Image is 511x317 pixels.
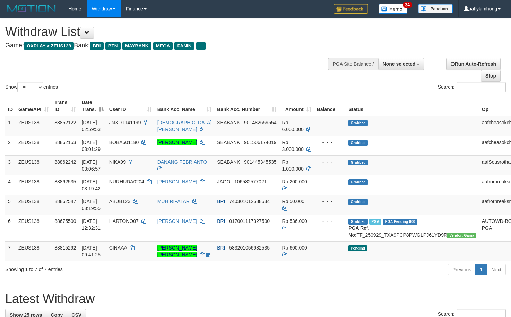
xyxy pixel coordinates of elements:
td: ZEUS138 [16,195,52,215]
a: Run Auto-Refresh [446,58,501,70]
span: Grabbed [348,140,368,146]
label: Show entries [5,82,58,92]
span: Marked by aaftrukkakada [369,219,381,225]
div: Showing 1 to 7 of 7 entries [5,263,208,273]
td: 1 [5,116,16,136]
span: 88862547 [54,199,76,204]
span: Copy 106582577021 to clipboard [234,179,267,184]
h1: Latest Withdraw [5,292,506,306]
span: 88862535 [54,179,76,184]
span: Rp 200.000 [282,179,307,184]
td: ZEUS138 [16,175,52,195]
td: 4 [5,175,16,195]
span: [DATE] 03:01:29 [81,139,101,152]
span: MAYBANK [122,42,151,50]
span: BOBA601180 [109,139,139,145]
th: Balance [314,96,346,116]
span: ... [196,42,206,50]
a: 1 [475,264,487,275]
span: 88675500 [54,218,76,224]
h4: Game: Bank: [5,42,334,49]
th: ID [5,96,16,116]
a: [PERSON_NAME] [157,139,197,145]
th: Bank Acc. Name: activate to sort column ascending [155,96,215,116]
span: BRI [217,218,225,224]
span: Copy 901445345535 to clipboard [244,159,276,165]
span: ABUB123 [109,199,130,204]
th: Status [346,96,479,116]
span: SEABANK [217,120,240,125]
span: [DATE] 03:06:57 [81,159,101,172]
a: [PERSON_NAME] [157,218,197,224]
span: 88862153 [54,139,76,145]
span: CINAAA [109,245,127,251]
a: [PERSON_NAME] [157,179,197,184]
input: Search: [457,82,506,92]
a: Stop [481,70,501,82]
span: Rp 1.000.000 [282,159,304,172]
span: NIKA99 [109,159,126,165]
span: JAGO [217,179,230,184]
td: ZEUS138 [16,136,52,155]
a: [PERSON_NAME] [PERSON_NAME] [157,245,197,257]
span: 88862242 [54,159,76,165]
span: Grabbed [348,179,368,185]
td: 5 [5,195,16,215]
span: [DATE] 03:19:55 [81,199,101,211]
label: Search: [438,82,506,92]
span: OXPLAY > ZEUS138 [24,42,74,50]
span: BRI [217,199,225,204]
span: JNXDT141199 [109,120,141,125]
span: SEABANK [217,159,240,165]
img: MOTION_logo.png [5,3,58,14]
span: Rp 600.000 [282,245,307,251]
a: DANANG FEBRIANTO [157,159,207,165]
img: panduan.png [418,4,453,13]
span: BRI [217,245,225,251]
div: - - - [317,178,343,185]
span: 88815292 [54,245,76,251]
th: Amount: activate to sort column ascending [279,96,314,116]
div: - - - [317,218,343,225]
span: Vendor URL: https://trx31.1velocity.biz [447,233,476,238]
td: 6 [5,215,16,241]
h1: Withdraw List [5,25,334,39]
span: Rp 536.000 [282,218,307,224]
div: - - - [317,139,343,146]
span: Grabbed [348,219,368,225]
span: BRI [90,42,103,50]
div: - - - [317,119,343,126]
img: Button%20Memo.svg [379,4,408,14]
span: [DATE] 09:41:25 [81,245,101,257]
a: [DEMOGRAPHIC_DATA][PERSON_NAME] [157,120,212,132]
td: ZEUS138 [16,215,52,241]
th: Date Trans.: activate to sort column descending [79,96,106,116]
button: None selected [378,58,424,70]
span: PANIN [174,42,194,50]
span: Rp 6.000.000 [282,120,304,132]
select: Showentries [17,82,43,92]
td: TF_250929_TXA9PCP8PWGLPJ61YD9R [346,215,479,241]
div: - - - [317,198,343,205]
th: Game/API: activate to sort column ascending [16,96,52,116]
span: PGA Pending [383,219,417,225]
span: Rp 50.000 [282,199,305,204]
span: None selected [383,61,416,67]
span: [DATE] 12:32:31 [81,218,101,231]
span: [DATE] 03:19:42 [81,179,101,191]
th: Trans ID: activate to sort column ascending [52,96,79,116]
div: - - - [317,244,343,251]
span: Copy 740301012688534 to clipboard [229,199,270,204]
th: Bank Acc. Number: activate to sort column ascending [214,96,279,116]
span: Copy 901482659554 to clipboard [244,120,276,125]
a: Previous [448,264,476,275]
a: MUH RIFAI AR [157,199,190,204]
span: MEGA [153,42,173,50]
a: Next [487,264,506,275]
span: NURHUDA0204 [109,179,144,184]
div: PGA Site Balance / [328,58,378,70]
div: - - - [317,158,343,165]
b: PGA Ref. No: [348,225,369,238]
span: SEABANK [217,139,240,145]
td: 3 [5,155,16,175]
